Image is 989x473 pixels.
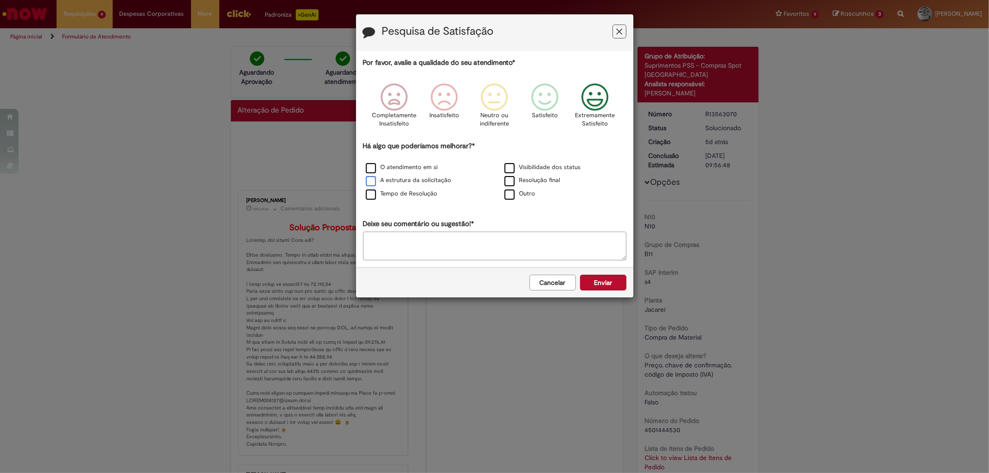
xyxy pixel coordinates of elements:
label: Resolução final [504,176,561,185]
label: Deixe seu comentário ou sugestão!* [363,219,474,229]
div: Extremamente Satisfeito [571,76,619,140]
label: Visibilidade dos status [504,163,581,172]
label: Por favor, avalie a qualidade do seu atendimento* [363,58,516,68]
div: Neutro ou indiferente [471,76,518,140]
p: Satisfeito [532,111,558,120]
div: Satisfeito [521,76,568,140]
p: Completamente Insatisfeito [372,111,416,128]
p: Neutro ou indiferente [478,111,511,128]
label: Pesquisa de Satisfação [382,25,494,38]
label: Outro [504,189,536,198]
label: A estrutura da solicitação [366,176,452,185]
div: Completamente Insatisfeito [370,76,418,140]
button: Cancelar [530,275,576,290]
div: Insatisfeito [421,76,468,140]
label: O atendimento em si [366,163,438,172]
p: Extremamente Satisfeito [575,111,615,128]
button: Enviar [580,275,626,290]
p: Insatisfeito [429,111,459,120]
label: Tempo de Resolução [366,189,438,198]
div: Há algo que poderíamos melhorar?* [363,141,626,201]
